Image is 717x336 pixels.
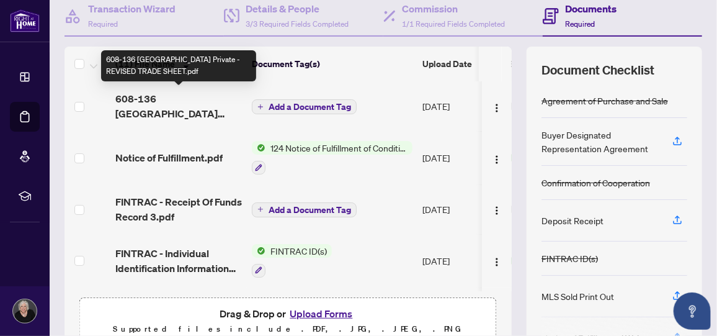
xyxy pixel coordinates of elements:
button: Status Icon124 Notice of Fulfillment of Condition(s) - Agreement of Purchase and Sale [252,141,412,175]
h4: Documents [565,1,617,16]
h4: Details & People [246,1,349,16]
span: 1/1 Required Fields Completed [402,19,505,29]
th: Upload Date [417,47,504,81]
span: Drag & Drop or [220,306,356,322]
button: Upload Forms [286,306,356,322]
div: Confirmation of Cooperation [541,176,650,189]
span: 608-136 [GEOGRAPHIC_DATA] Private - REVISED TRADE SHEET.pdf [115,91,242,121]
td: [DATE] [417,131,504,184]
img: Profile Icon [13,299,37,323]
span: 3/3 Required Fields Completed [246,19,349,29]
button: Logo [487,251,507,271]
td: [DATE] [417,81,504,131]
span: 124 Notice of Fulfillment of Condition(s) - Agreement of Purchase and Sale [265,141,412,155]
th: Document Tag(s) [247,47,417,81]
img: Status Icon [252,141,265,155]
span: plus [257,104,264,110]
th: (11) File Name [110,47,247,81]
button: Status IconFINTRAC ID(s) [252,244,332,278]
span: Required [565,19,595,29]
img: Status Icon [252,244,265,258]
button: Logo [487,199,507,219]
h4: Commission [402,1,505,16]
div: 608-136 [GEOGRAPHIC_DATA] Private - REVISED TRADE SHEET.pdf [101,50,256,81]
span: Document Checklist [541,61,654,79]
div: Agreement of Purchase and Sale [541,94,668,107]
img: Logo [492,206,502,216]
span: plus [257,206,264,212]
button: Add a Document Tag [252,99,357,115]
span: FINTRAC - Individual Identification Information Record EXECUTED 2.pdf [115,246,242,276]
div: Deposit Receipt [541,214,603,227]
img: Logo [492,257,502,267]
td: [DATE] [417,184,504,234]
span: Add a Document Tag [269,102,351,111]
h4: Transaction Wizard [88,1,176,16]
button: Add a Document Tag [252,99,357,114]
img: Logo [492,155,502,165]
button: Logo [487,96,507,116]
td: [DATE] [417,234,504,288]
span: Add a Document Tag [269,206,351,214]
img: Logo [492,103,502,113]
span: Upload Date [422,57,472,71]
span: Notice of Fulfillment.pdf [115,150,223,165]
span: FINTRAC ID(s) [265,244,332,258]
span: FINTRAC - Receipt Of Funds Record 3.pdf [115,194,242,224]
div: FINTRAC ID(s) [541,252,598,265]
div: Buyer Designated Representation Agreement [541,128,657,155]
img: logo [10,9,40,32]
button: Add a Document Tag [252,201,357,217]
button: Open asap [674,293,711,330]
button: Add a Document Tag [252,202,357,217]
div: MLS Sold Print Out [541,289,614,303]
button: Logo [487,148,507,168]
span: Required [88,19,118,29]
